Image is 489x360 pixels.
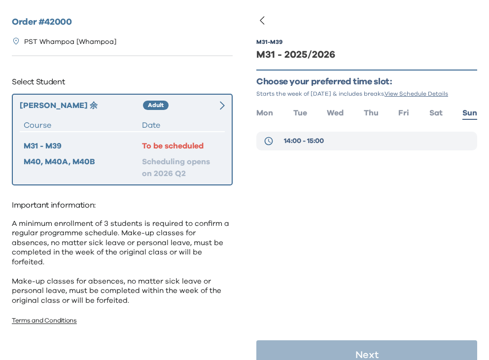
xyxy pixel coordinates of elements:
[256,48,477,62] div: M31 - 2025/2026
[24,156,142,180] div: M40, M40A, M40B
[20,100,143,111] div: [PERSON_NAME] 余
[12,318,77,324] a: Terms and Conditions
[293,109,307,117] span: Tue
[327,109,344,117] span: Wed
[24,140,142,152] div: M31 - M39
[256,38,282,46] div: M31 - M39
[256,132,477,150] button: 14:00 - 15:00
[429,109,443,117] span: Sat
[256,76,477,88] p: Choose your preferred time slot:
[384,91,448,97] span: View Schedule Details
[142,140,221,152] div: To be scheduled
[364,109,379,117] span: Thu
[284,136,324,146] span: 14:00 - 15:00
[143,101,169,110] div: Adult
[24,119,142,131] div: Course
[256,90,477,98] p: Starts the week of [DATE] & includes breaks.
[12,197,233,213] p: Important information:
[12,219,233,306] p: A minimum enrollment of 3 students is required to confirm a regular programme schedule. Make-up c...
[398,109,409,117] span: Fri
[12,74,233,90] p: Select Student
[142,119,221,131] div: Date
[256,109,273,117] span: Mon
[355,350,379,360] p: Next
[142,156,221,180] div: Scheduling opens on 2026 Q2
[462,109,477,117] span: Sun
[24,37,116,47] p: PST Whampoa [Whampoa]
[12,16,233,29] h2: Order # 42000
